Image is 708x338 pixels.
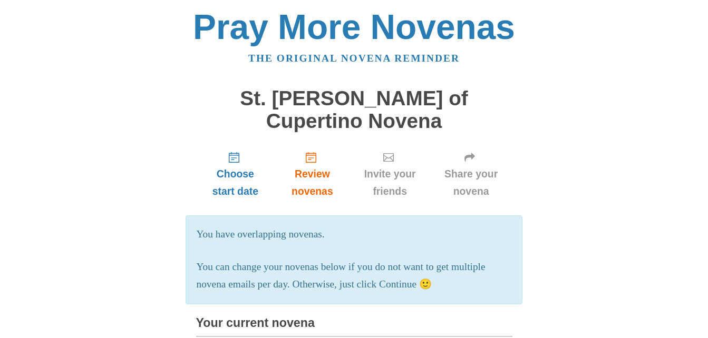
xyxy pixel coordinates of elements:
[193,7,515,46] a: Pray More Novenas
[196,143,275,205] a: Choose start date
[285,165,339,200] span: Review novenas
[196,87,512,132] h1: St. [PERSON_NAME] of Cupertino Novena
[361,165,420,200] span: Invite your friends
[196,316,512,337] h3: Your current novena
[197,226,512,243] p: You have overlapping novenas.
[441,165,502,200] span: Share your novena
[248,53,460,64] a: The original novena reminder
[350,143,430,205] a: Invite your friends
[430,143,512,205] a: Share your novena
[207,165,265,200] span: Choose start date
[275,143,350,205] a: Review novenas
[197,259,512,293] p: You can change your novenas below if you do not want to get multiple novena emails per day. Other...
